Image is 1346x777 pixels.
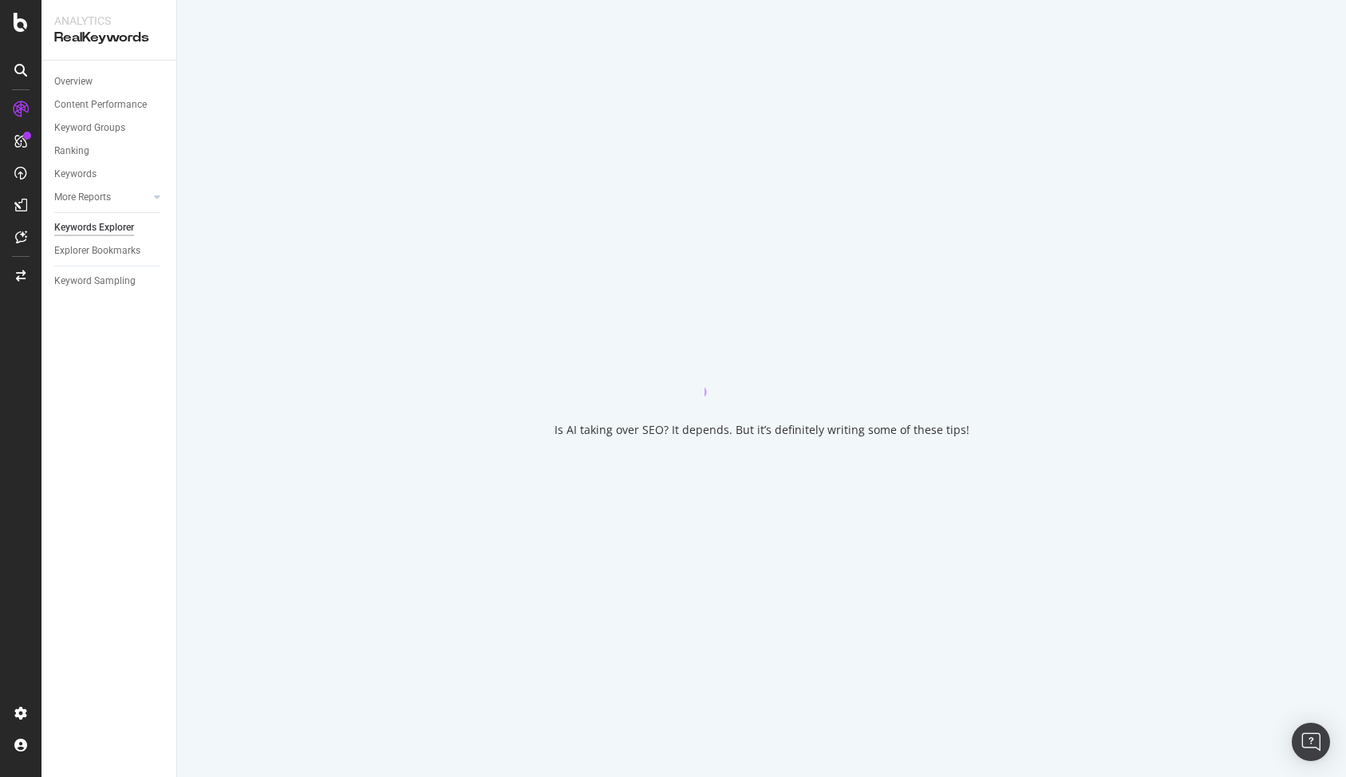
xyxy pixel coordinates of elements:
[1292,723,1330,761] div: Open Intercom Messenger
[54,97,165,113] a: Content Performance
[54,120,165,136] a: Keyword Groups
[54,219,134,236] div: Keywords Explorer
[555,422,969,438] div: Is AI taking over SEO? It depends. But it’s definitely writing some of these tips!
[54,273,165,290] a: Keyword Sampling
[54,29,164,47] div: RealKeywords
[54,189,149,206] a: More Reports
[54,143,165,160] a: Ranking
[54,73,165,90] a: Overview
[54,166,165,183] a: Keywords
[705,339,819,396] div: animation
[54,273,136,290] div: Keyword Sampling
[54,166,97,183] div: Keywords
[54,13,164,29] div: Analytics
[54,243,140,259] div: Explorer Bookmarks
[54,243,165,259] a: Explorer Bookmarks
[54,97,147,113] div: Content Performance
[54,219,165,236] a: Keywords Explorer
[54,189,111,206] div: More Reports
[54,73,93,90] div: Overview
[54,120,125,136] div: Keyword Groups
[54,143,89,160] div: Ranking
